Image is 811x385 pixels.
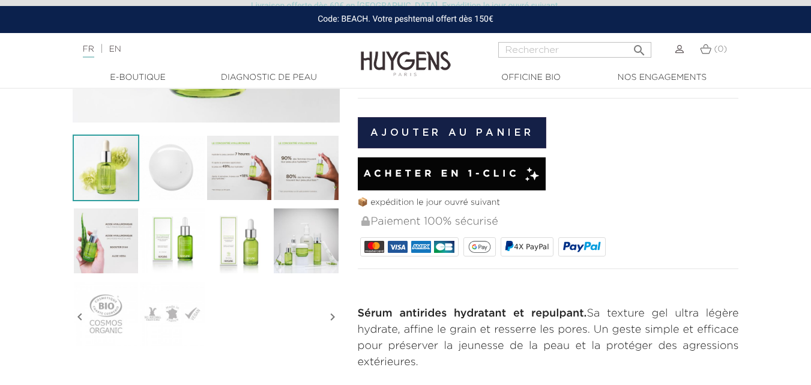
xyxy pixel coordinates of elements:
img: VISA [388,241,408,253]
div: | [77,42,329,56]
img: Paiement 100% sécurisé [361,216,370,226]
i:  [325,287,340,347]
i:  [632,40,647,54]
p: Sa texture gel ultra légère hydrate, affine le grain et resserre les pores. Un geste simple et ef... [358,306,739,371]
input: Rechercher [498,42,651,58]
button:  [629,38,650,55]
strong: Sérum antirides hydratant et repulpant. [358,308,587,319]
img: Huygens [361,32,451,78]
a: FR [83,45,94,58]
img: CB_NATIONALE [434,241,454,253]
button: Ajouter au panier [358,117,547,148]
a: Officine Bio [471,71,591,84]
p: 📦 expédition le jour ouvré suivant [358,196,739,209]
a: Diagnostic de peau [209,71,329,84]
img: Le Concentré Hyaluronique [139,207,206,274]
a: E-Boutique [78,71,198,84]
img: MASTERCARD [364,241,384,253]
img: google_pay [468,241,491,253]
a: EN [109,45,121,53]
i:  [73,287,87,347]
span: (0) [714,45,727,53]
img: Le Concentré Hyaluronique [73,135,139,201]
div: Paiement 100% sécurisé [360,209,739,235]
a: Nos engagements [602,71,722,84]
img: AMEX [411,241,431,253]
span: 4X PayPal [514,243,549,251]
